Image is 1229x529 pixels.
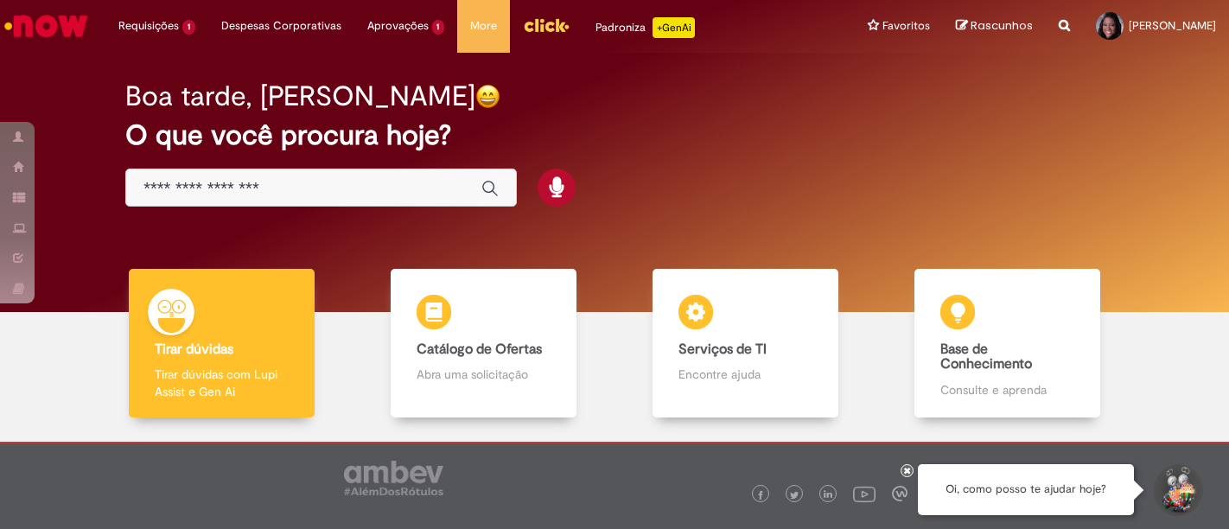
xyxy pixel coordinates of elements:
b: Base de Conhecimento [940,341,1032,373]
a: Tirar dúvidas Tirar dúvidas com Lupi Assist e Gen Ai [91,269,353,418]
a: Rascunhos [956,18,1033,35]
a: Serviços de TI Encontre ajuda [614,269,876,418]
img: ServiceNow [2,9,91,43]
button: Iniciar Conversa de Suporte [1151,464,1203,516]
img: logo_footer_twitter.png [790,491,799,500]
p: +GenAi [653,17,695,38]
img: logo_footer_linkedin.png [824,490,832,500]
b: Serviços de TI [678,341,767,358]
h2: O que você procura hoje? [125,120,1104,150]
span: Aprovações [367,17,429,35]
a: Base de Conhecimento Consulte e aprenda [876,269,1138,418]
span: 1 [182,20,195,35]
span: [PERSON_NAME] [1129,18,1216,33]
div: Oi, como posso te ajudar hoje? [918,464,1134,515]
p: Abra uma solicitação [417,366,550,383]
a: Catálogo de Ofertas Abra uma solicitação [353,269,614,418]
p: Encontre ajuda [678,366,812,383]
b: Tirar dúvidas [155,341,233,358]
img: logo_footer_workplace.png [892,486,907,501]
span: 1 [432,20,445,35]
span: More [470,17,497,35]
span: Favoritos [882,17,930,35]
b: Catálogo de Ofertas [417,341,542,358]
img: logo_footer_youtube.png [853,482,876,505]
h2: Boa tarde, [PERSON_NAME] [125,81,475,112]
img: logo_footer_facebook.png [756,491,765,500]
div: Padroniza [595,17,695,38]
img: logo_footer_ambev_rotulo_gray.png [344,461,443,495]
p: Tirar dúvidas com Lupi Assist e Gen Ai [155,366,288,400]
span: Despesas Corporativas [221,17,341,35]
img: click_logo_yellow_360x200.png [523,12,570,38]
span: Rascunhos [971,17,1033,34]
span: Requisições [118,17,179,35]
p: Consulte e aprenda [940,381,1073,398]
img: happy-face.png [475,84,500,109]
